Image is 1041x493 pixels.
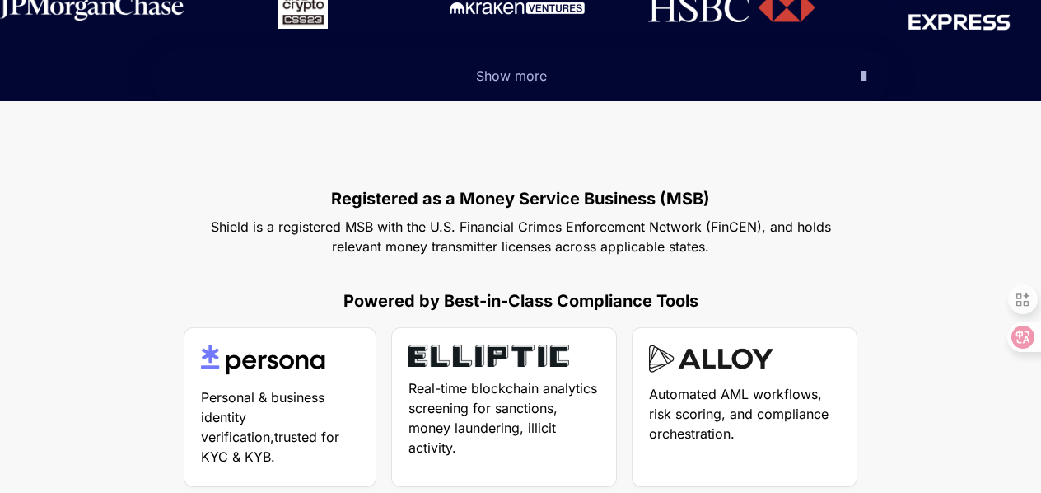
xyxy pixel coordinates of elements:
[649,386,833,442] span: Automated AML workflows, risk scoring, and compliance orchestration.
[408,380,601,456] span: Real-time blockchain analytics screening for sanctions, money laundering, illicit activity.
[211,218,835,255] span: Shield is a registered MSB with the U.S. Financial Crimes Enforcement Network (FinCEN), and holds...
[201,389,343,465] span: Personal & business identity verification,trusted for KYC & KYB.
[343,291,698,311] strong: Powered by Best-in-Class Compliance Tools
[150,50,891,101] button: Show more
[476,68,547,84] span: Show more
[331,189,710,209] strong: Registered as a Money Service Business (MSB)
